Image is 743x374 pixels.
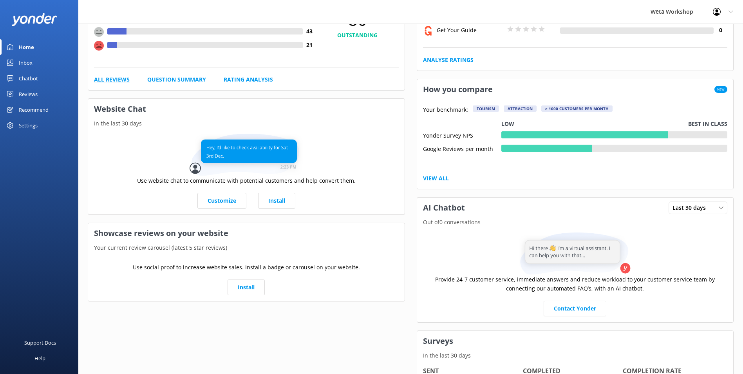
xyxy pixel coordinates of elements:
[34,350,45,366] div: Help
[190,134,303,176] img: conversation...
[19,102,49,118] div: Recommend
[19,71,38,86] div: Chatbot
[423,105,468,115] p: Your benchmark:
[147,75,206,84] a: Question Summary
[423,174,449,183] a: View All
[88,223,405,243] h3: Showcase reviews on your website
[473,105,499,112] div: Tourism
[417,218,734,227] p: Out of 0 conversations
[423,56,474,64] a: Analyse Ratings
[303,27,316,36] h4: 43
[501,120,514,128] p: Low
[688,120,727,128] p: Best in class
[417,331,734,351] h3: Surveys
[88,243,405,252] p: Your current review carousel (latest 5 star reviews)
[714,26,727,34] h4: 0
[133,263,360,272] p: Use social proof to increase website sales. Install a badge or carousel on your website.
[417,79,499,100] h3: How you compare
[19,86,38,102] div: Reviews
[435,26,505,34] div: Get Your Guide
[88,99,405,119] h3: Website Chat
[423,145,501,152] div: Google Reviews per month
[94,75,130,84] a: All Reviews
[316,31,399,40] h4: OUTSTANDING
[19,39,34,55] div: Home
[228,280,265,295] a: Install
[672,203,710,212] span: Last 30 days
[316,10,399,29] span: 80
[19,55,33,71] div: Inbox
[423,275,728,293] p: Provide 24-7 customer service, immediate answers and reduce workload to your customer service tea...
[417,198,471,218] h3: AI Chatbot
[504,105,537,112] div: Attraction
[417,351,734,360] p: In the last 30 days
[518,232,632,275] img: assistant...
[12,13,57,26] img: yonder-white-logo.png
[544,301,606,316] a: Contact Yonder
[258,193,295,209] a: Install
[137,176,356,185] p: Use website chat to communicate with potential customers and help convert them.
[19,118,38,133] div: Settings
[541,105,613,112] div: > 1000 customers per month
[88,119,405,128] p: In the last 30 days
[423,131,501,138] div: Yonder Survey NPS
[224,75,273,84] a: Rating Analysis
[714,86,727,93] span: New
[24,335,56,350] div: Support Docs
[303,41,316,49] h4: 21
[197,193,246,209] a: Customize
